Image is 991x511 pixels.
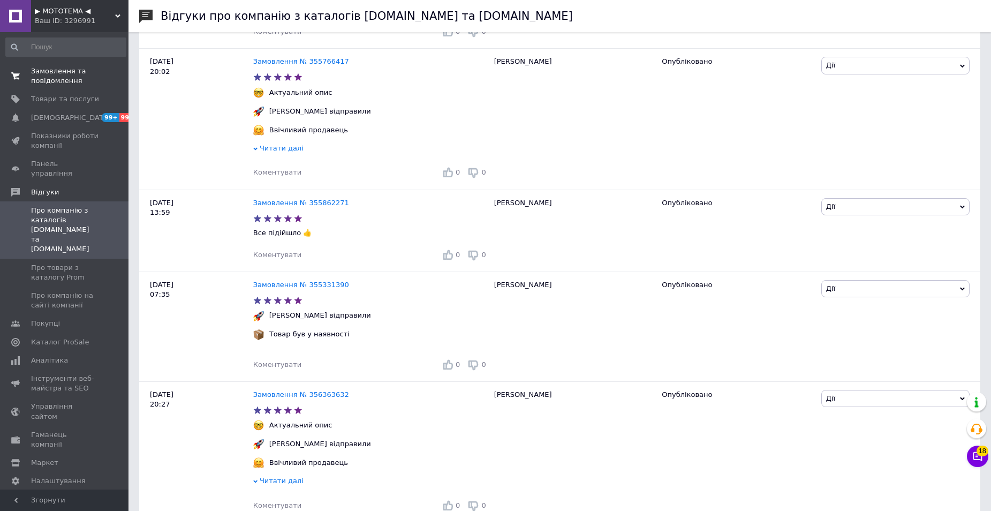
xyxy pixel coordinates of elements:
span: Дії [826,284,835,292]
div: Коментувати [253,168,301,177]
span: Товари та послуги [31,94,99,104]
span: Читати далі [260,477,304,485]
a: Замовлення № 355862271 [253,199,349,207]
span: 0 [456,501,460,509]
div: [PERSON_NAME] відправили [267,107,374,116]
span: 0 [481,251,486,259]
span: Коментувати [253,168,301,176]
span: Дії [826,394,835,402]
div: [DATE] 20:02 [139,49,253,190]
div: [PERSON_NAME] [489,272,657,381]
div: Коментувати [253,360,301,370]
span: Налаштування [31,476,86,486]
h1: Відгуки про компанію з каталогів [DOMAIN_NAME] та [DOMAIN_NAME] [161,10,573,22]
span: Про компанію з каталогів [DOMAIN_NAME] та [DOMAIN_NAME] [31,206,99,254]
span: 0 [481,501,486,509]
div: Товар був у наявності [267,329,352,339]
div: Ввічливий продавець [267,458,351,468]
img: :rocket: [253,311,264,321]
span: Про товари з каталогу Prom [31,263,99,282]
span: Про компанію на сайті компанії [31,291,99,310]
span: Читати далі [260,144,304,152]
span: Гаманець компанії [31,430,99,449]
div: [PERSON_NAME] відправили [267,311,374,320]
span: 0 [456,360,460,369]
img: :rocket: [253,106,264,117]
span: Відгуки [31,187,59,197]
span: [DEMOGRAPHIC_DATA] [31,113,110,123]
div: Читати далі [253,144,489,156]
div: Опубліковано [662,280,813,290]
span: Коментувати [253,251,301,259]
span: Каталог ProSale [31,337,89,347]
div: Коментувати [253,250,301,260]
a: Замовлення № 355331390 [253,281,349,289]
span: Маркет [31,458,58,468]
span: 0 [456,251,460,259]
button: Чат з покупцем18 [967,446,988,467]
span: 0 [481,360,486,369]
span: 0 [481,168,486,176]
span: Дії [826,61,835,69]
span: Коментувати [253,360,301,369]
img: :hugging_face: [253,125,264,136]
div: [PERSON_NAME] [489,49,657,190]
div: Актуальний опис [267,420,335,430]
span: Панель управління [31,159,99,178]
img: :rocket: [253,439,264,449]
span: Замовлення та повідомлення [31,66,99,86]
span: Коментувати [253,501,301,509]
span: Інструменти веб-майстра та SEO [31,374,99,393]
div: Ввічливий продавець [267,125,351,135]
span: ▶ МОТОТЕМА ◀ [35,6,115,16]
span: 18 [977,446,988,456]
div: Опубліковано [662,57,813,66]
img: :nerd_face: [253,87,264,98]
span: 99+ [102,113,119,122]
p: Все підійшло 👍 [253,228,489,238]
div: Ваш ID: 3296991 [35,16,128,26]
img: :package: [253,329,264,340]
span: 0 [456,168,460,176]
span: Аналітика [31,356,68,365]
div: Актуальний опис [267,88,335,97]
img: :hugging_face: [253,457,264,468]
div: Коментувати [253,501,301,510]
img: :nerd_face: [253,420,264,431]
span: Дії [826,202,835,211]
span: 99+ [119,113,137,122]
div: Опубліковано [662,390,813,400]
span: Покупці [31,319,60,328]
a: Замовлення № 355766417 [253,57,349,65]
div: [DATE] 13:59 [139,190,253,272]
input: Пошук [5,37,126,57]
div: [PERSON_NAME] [489,190,657,272]
div: [DATE] 07:35 [139,272,253,381]
a: Замовлення № 356363632 [253,390,349,399]
span: Показники роботи компанії [31,131,99,151]
div: [PERSON_NAME] відправили [267,439,374,449]
div: Читати далі [253,476,489,489]
div: Опубліковано [662,198,813,208]
span: Управління сайтом [31,402,99,421]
